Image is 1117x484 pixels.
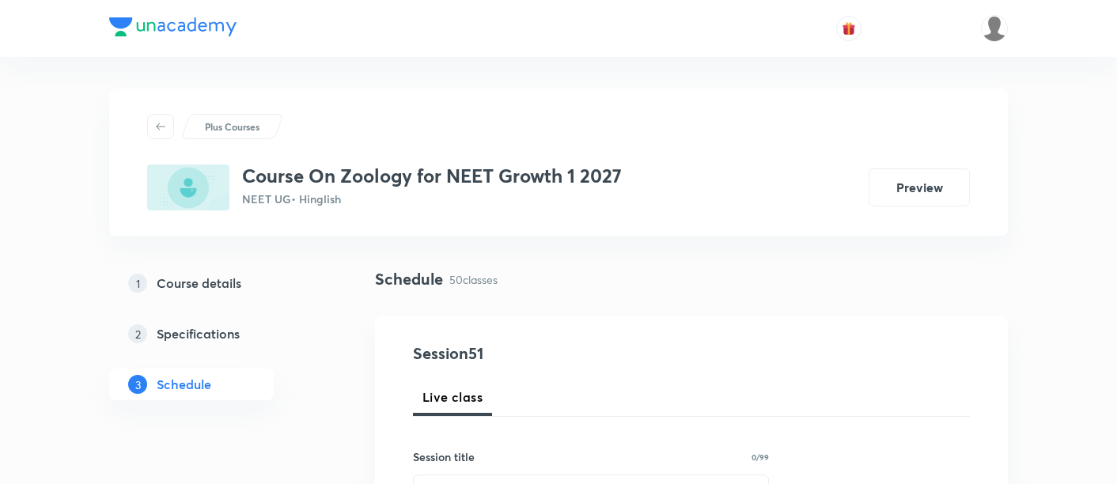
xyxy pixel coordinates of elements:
h5: Course details [157,274,241,293]
p: 0/99 [752,453,769,461]
p: 3 [128,375,147,394]
h6: Session title [413,448,475,465]
p: NEET UG • Hinglish [242,191,622,207]
h5: Specifications [157,324,240,343]
h4: Schedule [375,267,443,291]
p: 50 classes [449,271,498,288]
p: 2 [128,324,147,343]
h5: Schedule [157,375,211,394]
p: 1 [128,274,147,293]
img: avatar [842,21,856,36]
img: Company Logo [109,17,237,36]
button: avatar [836,16,861,41]
img: Mustafa kamal [981,15,1008,42]
h4: Session 51 [413,342,702,365]
button: Preview [869,168,970,206]
a: Company Logo [109,17,237,40]
h3: Course On Zoology for NEET Growth 1 2027 [242,164,622,187]
img: E2EAF5F3-7F90-4C8B-8A17-9479AE674A37_plus.png [147,164,229,210]
p: Plus Courses [205,119,259,134]
span: Live class [422,388,483,406]
a: 1Course details [109,267,324,299]
a: 2Specifications [109,318,324,350]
